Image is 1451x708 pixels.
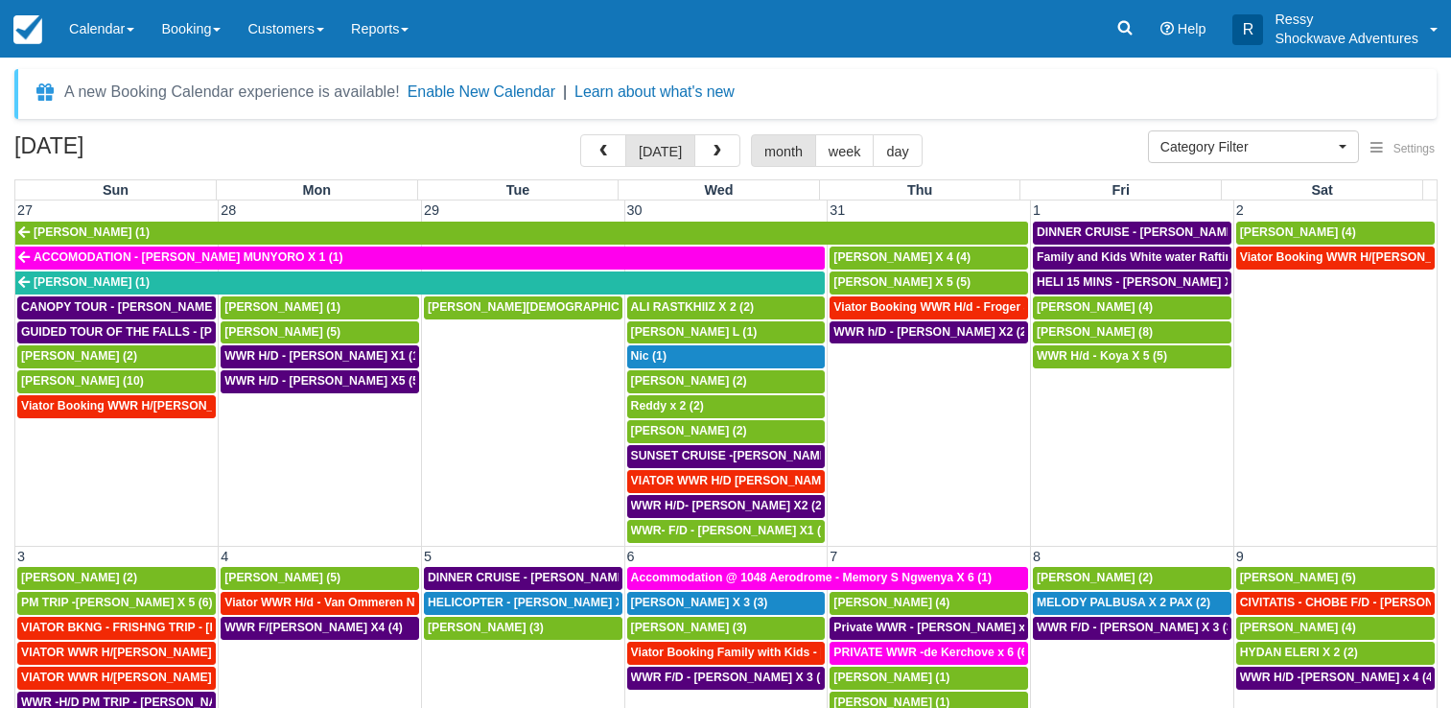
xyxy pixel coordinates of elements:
img: checkfront-main-nav-mini-logo.png [13,15,42,44]
span: Sun [103,182,129,198]
span: VIATOR BKNG - FRISHNG TRIP - [PERSON_NAME] X 5 (4) [21,621,342,634]
p: Ressy [1275,10,1418,29]
span: [PERSON_NAME] (4) [1240,621,1356,634]
a: [PERSON_NAME] (3) [627,617,826,640]
span: Help [1178,21,1206,36]
a: [PERSON_NAME] (1) [15,271,825,295]
span: PRIVATE WWR -de Kerchove x 6 (6) [833,646,1031,659]
div: R [1232,14,1263,45]
span: WWR- F/D - [PERSON_NAME] X1 (1) [631,524,831,537]
a: [PERSON_NAME] (4) [1236,617,1435,640]
span: [PERSON_NAME] (2) [631,424,747,437]
span: DINNER CRUISE - [PERSON_NAME] X4 (4) [1037,225,1274,239]
span: WWR H/D - [PERSON_NAME] X1 (1) [224,349,423,363]
a: [PERSON_NAME] (4) [1236,222,1435,245]
a: Viator Booking WWR H/[PERSON_NAME] 4 (4) [1236,247,1435,270]
span: [PERSON_NAME] (2) [21,571,137,584]
span: MELODY PALBUSA X 2 PAX (2) [1037,596,1210,609]
span: [PERSON_NAME] (4) [1240,225,1356,239]
a: [PERSON_NAME] (2) [1033,567,1231,590]
a: Private WWR - [PERSON_NAME] x1 (1) [830,617,1028,640]
span: [PERSON_NAME] (2) [631,374,747,388]
a: [PERSON_NAME] (5) [221,321,419,344]
span: 5 [422,549,433,564]
a: [PERSON_NAME] X 4 (4) [830,247,1028,270]
span: HELI 15 MINS - [PERSON_NAME] X4 (4) [1037,275,1256,289]
span: WWR H/D - [PERSON_NAME] X5 (5) [224,374,423,388]
span: Nic (1) [631,349,667,363]
a: PM TRIP -[PERSON_NAME] X 5 (6) [17,592,216,615]
a: [PERSON_NAME] (2) [17,345,216,368]
span: WWR h/D - [PERSON_NAME] X2 (2) [833,325,1030,339]
button: week [815,134,875,167]
a: [PERSON_NAME] (5) [1236,567,1435,590]
a: DINNER CRUISE - [PERSON_NAME] X3 (3) [424,567,622,590]
a: [PERSON_NAME] (4) [1033,296,1231,319]
span: [PERSON_NAME] L (1) [631,325,758,339]
a: [PERSON_NAME] (2) [627,370,826,393]
span: [PERSON_NAME] (3) [428,621,544,634]
span: 6 [625,549,637,564]
span: [PERSON_NAME] (3) [631,621,747,634]
a: WWR h/D - [PERSON_NAME] X2 (2) [830,321,1028,344]
span: 31 [828,202,847,218]
a: Viator Booking Family with Kids - [PERSON_NAME] 4 (4) [627,642,826,665]
a: ALI RASTKHIIZ X 2 (2) [627,296,826,319]
span: Thu [907,182,932,198]
a: [PERSON_NAME] (1) [221,296,419,319]
a: VIATOR WWR H/D [PERSON_NAME] 4 (4) [627,470,826,493]
span: | [563,83,567,100]
a: Learn about what's new [574,83,735,100]
span: [PERSON_NAME] (8) [1037,325,1153,339]
span: Family and Kids White water Rafting - [PERSON_NAME] X4 (4) [1037,250,1384,264]
span: CANOPY TOUR - [PERSON_NAME] X5 (5) [21,300,251,314]
a: [PERSON_NAME] (1) [830,667,1028,690]
a: Viator Booking WWR H/d - Froger Julien X1 (1) [830,296,1028,319]
a: [PERSON_NAME] (1) [15,222,1028,245]
span: VIATOR WWR H/[PERSON_NAME] 2 (2) [21,646,239,659]
span: WWR F/D - [PERSON_NAME] X 3 (3) [631,671,831,684]
span: Sat [1311,182,1332,198]
a: DINNER CRUISE - [PERSON_NAME] X4 (4) [1033,222,1231,245]
span: [PERSON_NAME] (1) [34,275,150,289]
button: day [873,134,922,167]
span: ACCOMODATION - [PERSON_NAME] MUNYORO X 1 (1) [34,250,343,264]
i: Help [1160,22,1174,35]
div: A new Booking Calendar experience is available! [64,81,400,104]
span: [PERSON_NAME] X 3 (3) [631,596,768,609]
span: [PERSON_NAME] X 5 (5) [833,275,971,289]
span: 27 [15,202,35,218]
a: WWR H/D- [PERSON_NAME] X2 (2) [627,495,826,518]
span: Accommodation @ 1048 Aerodrome - Memory S Ngwenya X 6 (1) [631,571,993,584]
span: [PERSON_NAME] (2) [1037,571,1153,584]
span: Private WWR - [PERSON_NAME] x1 (1) [833,621,1049,634]
span: DINNER CRUISE - [PERSON_NAME] X3 (3) [428,571,665,584]
span: 2 [1234,202,1246,218]
a: WWR F/D - [PERSON_NAME] X 3 (3) [627,667,826,690]
span: 30 [625,202,644,218]
span: [PERSON_NAME] (5) [224,571,340,584]
a: CIVITATIS - CHOBE F/D - [PERSON_NAME] X 2 (3) [1236,592,1435,615]
a: WWR F/D - [PERSON_NAME] X 3 (3) [1033,617,1231,640]
span: Viator Booking WWR H/d - Froger Julien X1 (1) [833,300,1092,314]
span: Viator Booking Family with Kids - [PERSON_NAME] 4 (4) [631,646,947,659]
span: GUIDED TOUR OF THE FALLS - [PERSON_NAME] X 5 (5) [21,325,337,339]
button: Category Filter [1148,130,1359,163]
span: 9 [1234,549,1246,564]
a: [PERSON_NAME] X 3 (3) [627,592,826,615]
a: [PERSON_NAME] (8) [1033,321,1231,344]
a: [PERSON_NAME] (5) [221,567,419,590]
span: Mon [303,182,332,198]
span: 3 [15,549,27,564]
a: [PERSON_NAME][DEMOGRAPHIC_DATA] (6) [424,296,622,319]
a: ACCOMODATION - [PERSON_NAME] MUNYORO X 1 (1) [15,247,825,270]
span: Wed [705,182,734,198]
span: [PERSON_NAME] (4) [833,596,949,609]
span: [PERSON_NAME] (4) [1037,300,1153,314]
a: CANOPY TOUR - [PERSON_NAME] X5 (5) [17,296,216,319]
span: 8 [1031,549,1042,564]
span: [PERSON_NAME] (5) [1240,571,1356,584]
span: WWR H/d - Koya X 5 (5) [1037,349,1167,363]
a: [PERSON_NAME] L (1) [627,321,826,344]
span: [PERSON_NAME] X 4 (4) [833,250,971,264]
